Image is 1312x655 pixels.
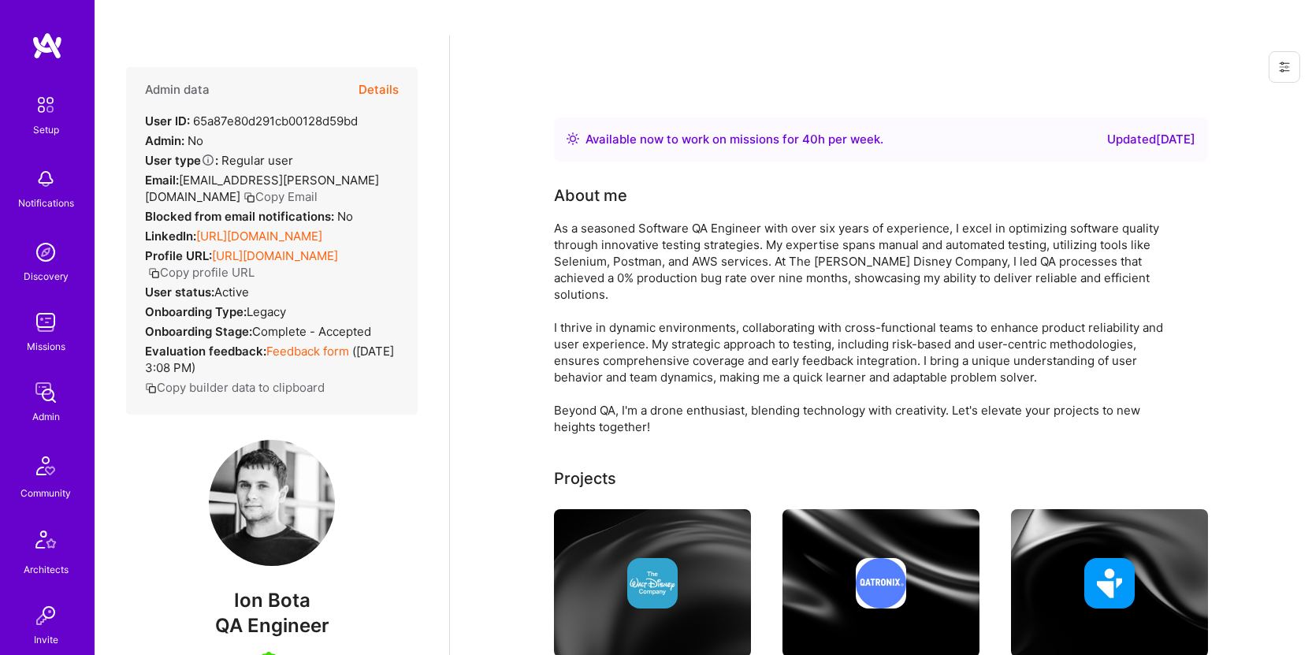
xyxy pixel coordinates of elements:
[214,285,249,300] span: Active
[145,324,252,339] strong: Onboarding Stage:
[1107,130,1195,149] div: Updated [DATE]
[567,132,579,145] img: Availability
[30,236,61,268] img: discovery
[196,229,322,244] a: [URL][DOMAIN_NAME]
[145,153,218,168] strong: User type :
[201,153,215,167] i: Help
[359,67,399,113] button: Details
[27,523,65,561] img: Architects
[243,192,255,203] i: icon Copy
[554,467,616,490] div: Projects
[33,121,59,138] div: Setup
[30,377,61,408] img: admin teamwork
[145,209,337,224] strong: Blocked from email notifications:
[145,173,379,204] span: [EMAIL_ADDRESS][PERSON_NAME][DOMAIN_NAME]
[145,304,247,319] strong: Onboarding Type:
[1084,558,1135,608] img: Company logo
[145,285,214,300] strong: User status:
[145,343,399,376] div: ( [DATE] 3:08 PM )
[148,267,160,279] i: icon Copy
[145,83,210,97] h4: Admin data
[30,307,61,338] img: teamwork
[145,113,358,129] div: 65a87e80d291cb00128d59bd
[148,264,255,281] button: Copy profile URL
[554,184,627,207] div: About me
[145,344,266,359] strong: Evaluation feedback:
[856,558,906,608] img: Company logo
[18,195,74,211] div: Notifications
[215,614,329,637] span: QA Engineer
[145,379,325,396] button: Copy builder data to clipboard
[145,229,196,244] strong: LinkedIn:
[27,447,65,485] img: Community
[24,561,69,578] div: Architects
[145,248,212,263] strong: Profile URL:
[243,188,318,205] button: Copy Email
[34,631,58,648] div: Invite
[145,114,190,128] strong: User ID:
[145,152,293,169] div: Regular user
[145,173,179,188] strong: Email:
[27,338,65,355] div: Missions
[30,163,61,195] img: bell
[212,248,338,263] a: [URL][DOMAIN_NAME]
[209,440,335,566] img: User Avatar
[30,600,61,631] img: Invite
[145,132,203,149] div: No
[32,408,60,425] div: Admin
[585,130,883,149] div: Available now to work on missions for h per week .
[29,88,62,121] img: setup
[252,324,371,339] span: Complete - Accepted
[145,382,157,394] i: icon Copy
[24,268,69,285] div: Discovery
[627,558,678,608] img: Company logo
[145,133,184,148] strong: Admin:
[247,304,286,319] span: legacy
[266,344,349,359] a: Feedback form
[145,208,353,225] div: No
[32,32,63,60] img: logo
[802,132,818,147] span: 40
[554,220,1184,435] div: As a seasoned Software QA Engineer with over six years of experience, I excel in optimizing softw...
[126,589,418,612] span: Ion Bota
[20,485,71,501] div: Community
